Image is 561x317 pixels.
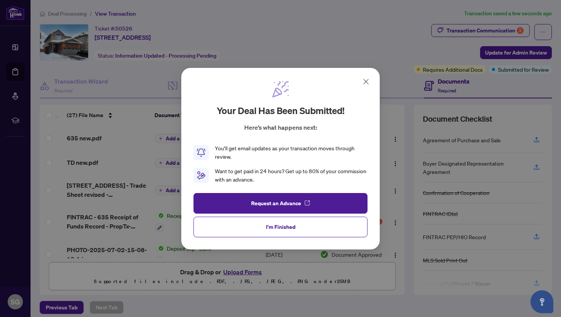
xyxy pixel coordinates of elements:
span: Request an Advance [251,197,301,209]
span: I'm Finished [266,220,295,233]
button: I'm Finished [193,216,368,237]
button: Request an Advance [193,193,368,213]
h2: Your deal has been submitted! [217,105,345,117]
div: You’ll get email updates as your transaction moves through review. [215,144,368,161]
div: Want to get paid in 24 hours? Get up to 80% of your commission with an advance. [215,167,368,184]
p: Here’s what happens next: [244,123,317,132]
button: Open asap [530,290,553,313]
